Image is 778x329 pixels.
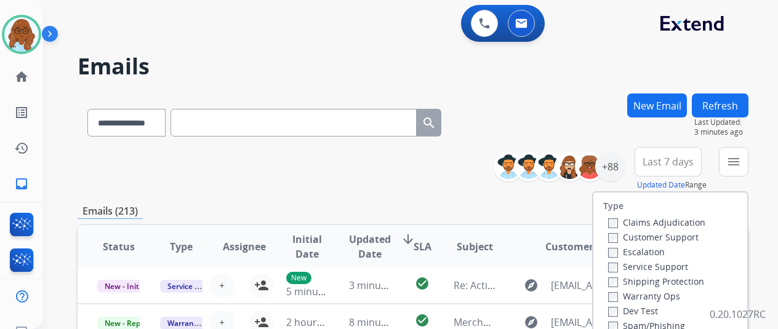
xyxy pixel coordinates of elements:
span: New - Initial [97,280,154,293]
span: Last Updated: [694,117,748,127]
p: Emails (213) [78,204,143,219]
span: 2 hours ago [286,315,342,329]
label: Warranty Ops [608,290,680,302]
input: Claims Adjudication [608,218,618,228]
span: 3 minutes ago [349,279,415,292]
button: Updated Date [637,180,685,190]
mat-icon: explore [524,278,539,293]
label: Customer Support [608,231,699,243]
button: New Email [627,93,687,117]
span: SLA [414,239,431,254]
span: 5 minutes ago [286,285,352,298]
img: avatar [4,17,39,52]
h2: Emails [78,54,748,79]
label: Service Support [608,261,688,272]
label: Shipping Protection [608,275,704,287]
span: Customer [545,239,593,254]
mat-icon: check_circle [415,276,430,291]
label: Escalation [608,246,665,258]
span: Assignee [223,239,266,254]
input: Service Support [608,263,618,272]
span: [EMAIL_ADDRESS][DOMAIN_NAME] [551,278,602,293]
span: Initial Date [286,232,329,261]
mat-icon: history [14,141,29,156]
button: Last 7 days [635,147,702,176]
button: + [210,273,235,298]
span: Status [103,239,135,254]
input: Dev Test [608,307,618,317]
span: + [219,278,225,293]
input: Customer Support [608,233,618,243]
mat-icon: list_alt [14,105,29,120]
span: Updated Date [349,232,391,261]
div: +88 [595,152,625,181]
mat-icon: check_circle [415,313,430,328]
label: Claims Adjudication [608,216,705,228]
span: Range [637,180,707,190]
mat-icon: search [422,116,436,130]
input: Escalation [608,248,618,258]
input: Warranty Ops [608,292,618,302]
label: Dev Test [608,305,658,317]
span: 8 minutes ago [349,315,415,329]
span: Last 7 days [643,159,694,164]
span: Type [170,239,193,254]
mat-icon: menu [726,154,741,169]
span: Service Support [160,280,230,293]
span: 3 minutes ago [694,127,748,137]
p: New [286,272,311,284]
mat-icon: arrow_downward [401,232,415,247]
mat-icon: inbox [14,176,29,191]
span: Merchant Escalation Notification for Request 659289 [454,315,697,329]
mat-icon: home [14,69,29,84]
label: Type [603,200,624,212]
span: Subject [457,239,493,254]
mat-icon: person_add [254,278,269,293]
input: Shipping Protection [608,277,618,287]
button: Refresh [692,93,748,117]
p: 0.20.1027RC [710,307,766,322]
